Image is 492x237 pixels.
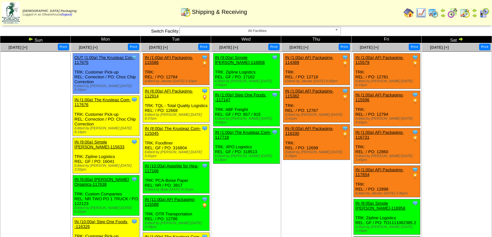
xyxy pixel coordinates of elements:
[272,129,278,135] img: Tooltip
[213,128,280,164] div: TRK: XPO Logistics REL: GF / PO: 318513
[58,44,69,50] button: Print
[430,45,449,50] span: [DATE] [+]
[145,126,201,136] a: IN (8:00a) The Krusteaz Com-115045
[342,132,348,138] img: PO
[75,177,129,187] a: IN (9:00a) [PERSON_NAME] Organics-117638
[73,54,139,94] div: TRK: Customer Pick-up REL: Correction / PO: Choc Chip Correction
[412,61,418,67] img: PO
[422,36,492,43] td: Sat
[342,88,348,94] img: Tooltip
[75,206,139,214] div: Edited by [PERSON_NAME] [DATE] 8:52pm
[211,36,281,43] td: Wed
[412,54,418,61] img: Tooltip
[342,125,348,132] img: Tooltip
[285,55,333,65] a: IN (1:00a) AFI Packaging-114389
[145,163,198,173] a: IN (10:00a) Appetite for Hea-117166
[219,45,238,50] a: [DATE] [+]
[447,8,458,18] img: calendarblend.gif
[145,150,209,158] div: Edited by [PERSON_NAME] [DATE] 5:41pm
[460,8,470,18] img: calendarinout.gif
[61,13,72,16] a: (logout)
[342,54,348,61] img: Tooltip
[149,45,168,50] a: [DATE] [+]
[440,13,446,18] img: arrowright.gif
[28,36,33,42] img: arrowleft.gif
[354,54,420,89] div: TRK: REL: / PO: 12781
[354,91,420,126] div: TRK: REL: / PO: 12794
[355,167,404,177] a: IN (1:00a) AFI Packaging-117654
[285,150,350,158] div: Edited by [PERSON_NAME] [DATE] 4:29pm
[272,92,278,98] img: Tooltip
[131,218,138,225] img: Tooltip
[143,87,210,123] div: TRK: TQL - Total Quality Logistics REL: / PO: 12668
[412,92,418,98] img: Tooltip
[360,45,378,50] a: [DATE] [+]
[272,54,278,61] img: Tooltip
[290,45,308,50] span: [DATE] [+]
[355,93,404,102] a: IN (1:00a) AFI Packaging-115596
[342,61,348,67] img: PO
[23,9,77,13] span: [DEMOGRAPHIC_DATA] Packaging
[215,154,280,162] div: Edited by [PERSON_NAME] [DATE] 9:16pm
[145,188,209,192] div: Edited by Bpali [DATE] 6:31pm
[201,94,208,101] img: PO
[201,54,208,61] img: Tooltip
[141,36,211,43] td: Tue
[70,36,141,43] td: Mon
[355,79,420,87] div: Edited by [PERSON_NAME] [DATE] 6:15pm
[192,9,247,15] span: Shipping & Receiving
[281,36,352,43] td: Thu
[145,221,209,229] div: Edited by [PERSON_NAME] [DATE] 4:58pm
[145,79,209,83] div: Edited by Jdexter [DATE] 2:43pm
[143,124,210,160] div: TRK: Foodliner REL: GF / PO: 316804
[355,225,420,233] div: Edited by [PERSON_NAME] [DATE] 3:19pm
[215,130,271,140] a: IN (1:00p) The Krusteaz Com-117718
[201,196,208,202] img: Tooltip
[342,94,348,101] img: PO
[355,55,404,65] a: IN (1:00a) AFI Packaging-115579
[354,128,420,164] div: TRK: REL: / PO: 12860
[201,88,208,94] img: Tooltip
[215,55,265,65] a: IN (9:00a) Simple [PERSON_NAME]-116956
[9,45,27,50] a: [DATE] [+]
[416,8,426,18] img: line_graph.gif
[75,164,139,172] div: Edited by [PERSON_NAME] [DATE] 3:55pm
[198,44,210,50] button: Print
[145,197,195,207] a: IN (11:00a) AFI Packaging-115588
[213,54,280,89] div: TRK: Zipline Logistics REL: GF / PO: 17162
[75,219,128,229] a: IN (10:00a) Step One Foods, -116326
[143,162,210,193] div: TRK: PCA-Boise Paper REL: NR / PO: 3817
[73,96,139,136] div: TRK: Customer Pick-up REL: Correction / PO: Choc Chip Correction
[479,8,489,18] img: calendarcustomer.gif
[412,173,418,179] img: PO
[412,129,418,135] img: Tooltip
[354,199,420,235] div: TRK: Zipline Logistics REL: GF / PO: TO1111062385.2
[285,113,350,121] div: Edited by [PERSON_NAME] [DATE] 3:41pm
[201,202,208,209] img: PO
[201,61,208,67] img: PO
[355,117,420,124] div: Edited by [PERSON_NAME] [DATE] 4:45pm
[215,79,280,87] div: Edited by [PERSON_NAME] [DATE] 3:40pm
[23,9,77,16] span: Logged in as Gfwarehouse
[145,89,193,98] a: IN (8:00a) AFI Packaging-112914
[268,44,280,50] button: Print
[143,195,210,231] div: TRK: OTR Transportation REL: / PO: 12786
[75,97,131,107] a: IN (1:00a) The Krusteaz Com-117676
[131,96,138,103] img: Tooltip
[131,176,138,183] img: Tooltip
[354,166,420,197] div: TRK: REL: / PO: 12898
[283,124,350,160] div: TRK: REL: / PO: 12699
[355,130,404,140] a: IN (1:00a) AFI Packaging-116731
[145,113,209,121] div: Edited by [PERSON_NAME] [DATE] 8:37pm
[409,44,420,50] button: Print
[131,139,138,145] img: Tooltip
[285,89,333,98] a: IN (1:00a) AFI Packaging-115382
[412,135,418,142] img: PO
[355,192,420,195] div: Edited by Jdexter [DATE] 2:46pm
[412,200,418,206] img: Tooltip
[180,7,191,17] img: calendarinout.gif
[283,54,350,85] div: TRK: REL: / PO: 12718
[355,154,420,162] div: Edited by [PERSON_NAME] [DATE] 3:45pm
